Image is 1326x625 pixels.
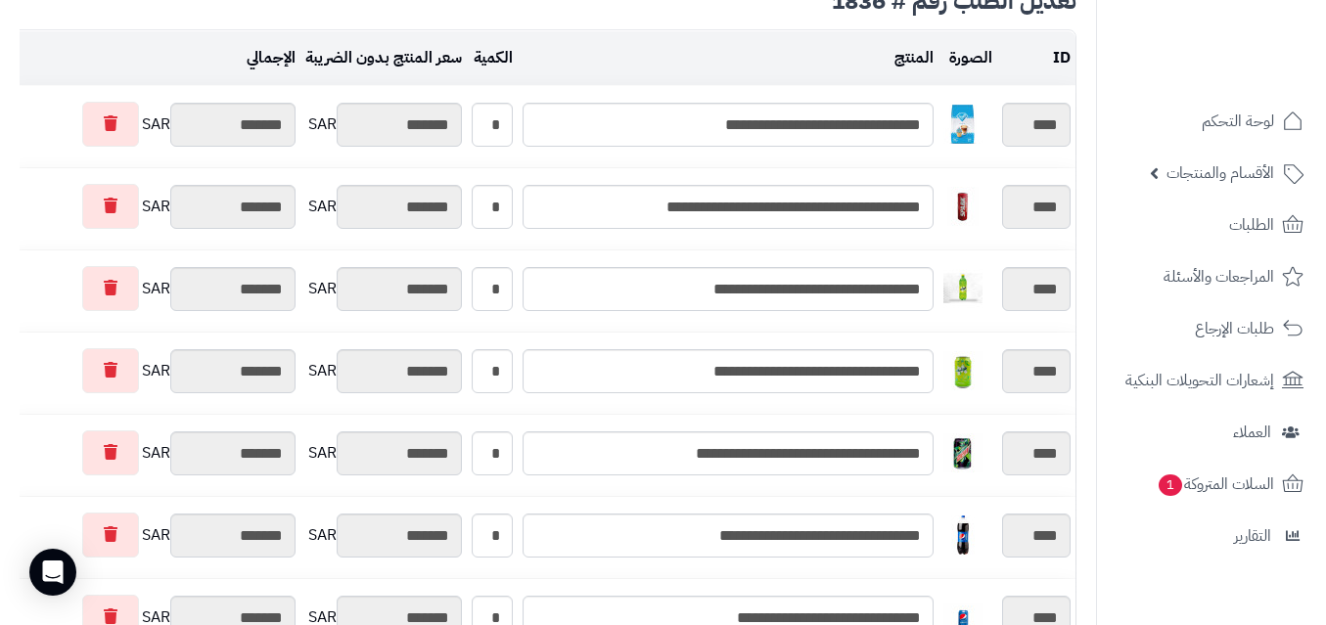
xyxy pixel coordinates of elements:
[943,351,983,390] img: 1747566452-bf88d184-d280-4ea7-9331-9e3669ef-40x40.jpg
[1193,55,1307,96] img: logo-2.png
[29,549,76,596] div: Open Intercom Messenger
[1109,409,1314,456] a: العملاء
[14,102,296,147] div: SAR
[1109,98,1314,145] a: لوحة التحكم
[1157,470,1274,498] span: السلات المتروكة
[1109,305,1314,352] a: طلبات الإرجاع
[1109,253,1314,300] a: المراجعات والأسئلة
[938,31,997,85] td: الصورة
[1164,263,1274,290] span: المراجعات والأسئلة
[1159,474,1182,496] span: 1
[943,433,983,472] img: 1747589162-6e7ff969-24c4-4b5f-83cf-0a0709aa-40x40.jpg
[14,266,296,311] div: SAR
[14,430,296,475] div: SAR
[1233,419,1271,446] span: العملاء
[305,185,462,229] div: SAR
[300,31,467,85] td: سعر المنتج بدون الضريبة
[1229,211,1274,239] span: الطلبات
[9,31,300,85] td: الإجمالي
[518,31,938,85] td: المنتج
[943,515,983,555] img: 1747594021-514wrKpr-GL._AC_SL1500-40x40.jpg
[943,105,983,144] img: 1747422865-61UT6OXd80L._AC_SL1270-40x40.jpg
[1109,201,1314,248] a: الطلبات
[14,184,296,229] div: SAR
[305,513,462,558] div: SAR
[943,269,983,308] img: 1747566256-XP8G23evkchGmxKUr8YaGb2gsq2hZno4-40x40.jpg
[1166,159,1274,187] span: الأقسام والمنتجات
[467,31,518,85] td: الكمية
[1109,357,1314,404] a: إشعارات التحويلات البنكية
[14,513,296,558] div: SAR
[14,348,296,393] div: SAR
[997,31,1075,85] td: ID
[1109,461,1314,508] a: السلات المتروكة1
[305,349,462,393] div: SAR
[1234,522,1271,550] span: التقارير
[1195,315,1274,342] span: طلبات الإرجاع
[305,103,462,147] div: SAR
[1109,513,1314,559] a: التقارير
[943,187,983,226] img: 1747517517-f85b5201-d493-429b-b138-9978c401-40x40.jpg
[305,431,462,475] div: SAR
[305,267,462,311] div: SAR
[1125,367,1274,394] span: إشعارات التحويلات البنكية
[1202,108,1274,135] span: لوحة التحكم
